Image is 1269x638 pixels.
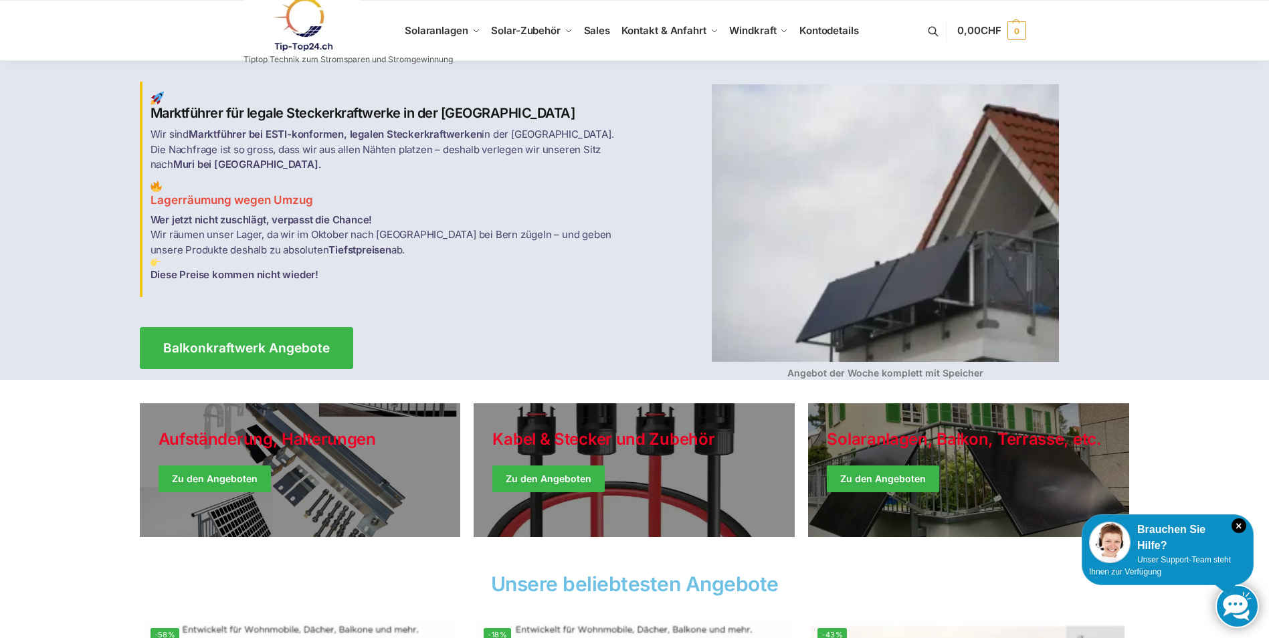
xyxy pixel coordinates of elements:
[151,92,164,105] img: Balkon-Terrassen-Kraftwerke 1
[1007,21,1026,40] span: 0
[173,158,318,171] strong: Muri bei [GEOGRAPHIC_DATA]
[615,1,724,61] a: Kontakt & Anfahrt
[1089,522,1131,563] img: Customer service
[1089,555,1231,576] span: Unser Support-Team steht Ihnen zur Verfügung
[729,24,776,37] span: Windkraft
[787,367,983,379] strong: Angebot der Woche komplett mit Speicher
[140,574,1130,594] h2: Unsere beliebtesten Angebote
[621,24,706,37] span: Kontakt & Anfahrt
[151,181,627,209] h3: Lagerräumung wegen Umzug
[151,181,162,192] img: Balkon-Terrassen-Kraftwerke 2
[491,24,561,37] span: Solar-Zubehör
[405,24,468,37] span: Solaranlagen
[1089,522,1246,554] div: Brauchen Sie Hilfe?
[1232,518,1246,533] i: Schließen
[794,1,864,61] a: Kontodetails
[474,403,795,537] a: Holiday Style
[724,1,794,61] a: Windkraft
[151,268,318,281] strong: Diese Preise kommen nicht wieder!
[151,92,627,122] h2: Marktführer für legale Steckerkraftwerke in der [GEOGRAPHIC_DATA]
[151,257,161,268] img: Balkon-Terrassen-Kraftwerke 3
[799,24,859,37] span: Kontodetails
[328,243,391,256] strong: Tiefstpreisen
[578,1,615,61] a: Sales
[163,342,330,354] span: Balkonkraftwerk Angebote
[584,24,611,37] span: Sales
[957,11,1026,51] a: 0,00CHF 0
[981,24,1001,37] span: CHF
[712,84,1059,362] img: Balkon-Terrassen-Kraftwerke 4
[140,403,461,537] a: Holiday Style
[808,403,1129,537] a: Winter Jackets
[151,213,627,283] p: Wir räumen unser Lager, da wir im Oktober nach [GEOGRAPHIC_DATA] bei Bern zügeln – und geben unse...
[151,127,627,173] p: Wir sind in der [GEOGRAPHIC_DATA]. Die Nachfrage ist so gross, dass wir aus allen Nähten platzen ...
[151,213,373,226] strong: Wer jetzt nicht zuschlägt, verpasst die Chance!
[140,327,353,369] a: Balkonkraftwerk Angebote
[243,56,453,64] p: Tiptop Technik zum Stromsparen und Stromgewinnung
[189,128,482,140] strong: Marktführer bei ESTI-konformen, legalen Steckerkraftwerken
[957,24,1001,37] span: 0,00
[486,1,578,61] a: Solar-Zubehör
